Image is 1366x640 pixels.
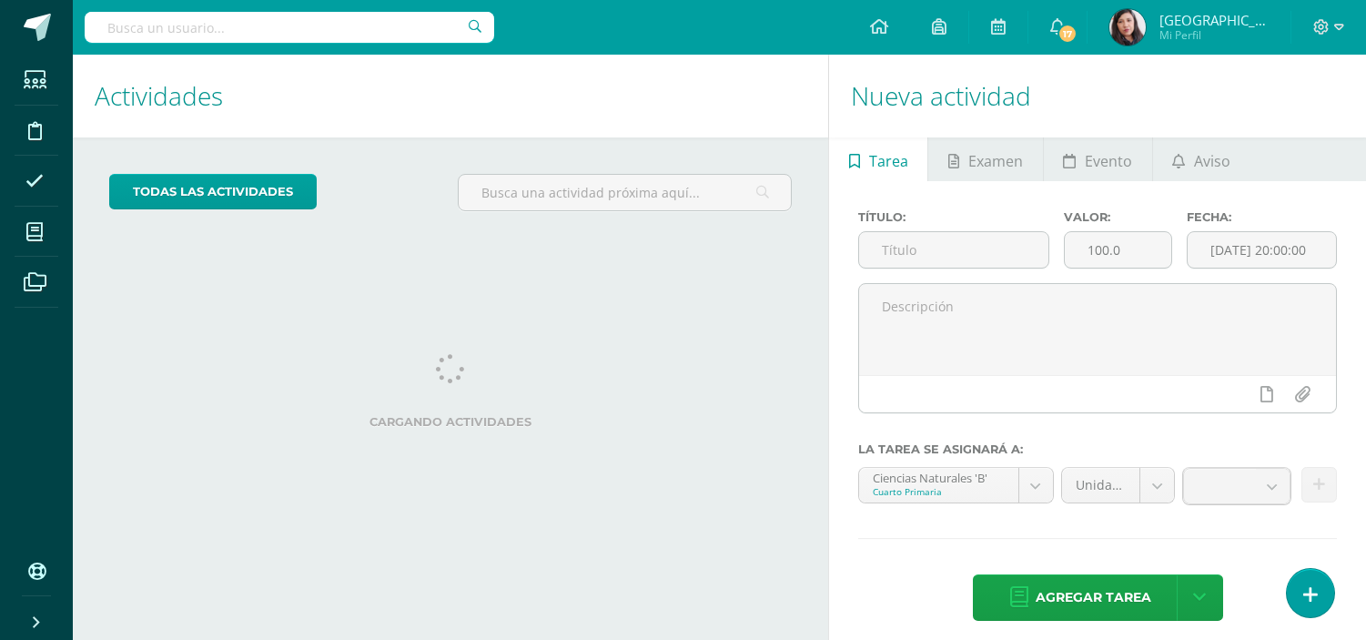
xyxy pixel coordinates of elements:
[109,415,792,429] label: Cargando actividades
[869,139,908,183] span: Tarea
[1036,575,1151,620] span: Agregar tarea
[1057,24,1078,44] span: 17
[1159,11,1269,29] span: [GEOGRAPHIC_DATA]
[1187,210,1337,224] label: Fecha:
[1194,139,1230,183] span: Aviso
[109,174,317,209] a: todas las Actividades
[873,485,1004,498] div: Cuarto Primaria
[95,55,806,137] h1: Actividades
[851,55,1344,137] h1: Nueva actividad
[1064,210,1172,224] label: Valor:
[829,137,927,181] a: Tarea
[858,442,1337,456] label: La tarea se asignará a:
[859,468,1052,503] a: Ciencias Naturales 'B'Cuarto Primaria
[1076,468,1126,503] span: Unidad 4
[459,175,791,210] input: Busca una actividad próxima aquí...
[1085,139,1132,183] span: Evento
[1062,468,1174,503] a: Unidad 4
[873,468,1004,485] div: Ciencias Naturales 'B'
[1065,232,1171,268] input: Puntos máximos
[1188,232,1336,268] input: Fecha de entrega
[1153,137,1250,181] a: Aviso
[859,232,1048,268] input: Título
[968,139,1023,183] span: Examen
[85,12,494,43] input: Busca un usuario...
[1159,27,1269,43] span: Mi Perfil
[1109,9,1146,46] img: 5e839c05b6bed1c0a903cd4cdbf87aa2.png
[858,210,1049,224] label: Título:
[928,137,1042,181] a: Examen
[1044,137,1152,181] a: Evento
